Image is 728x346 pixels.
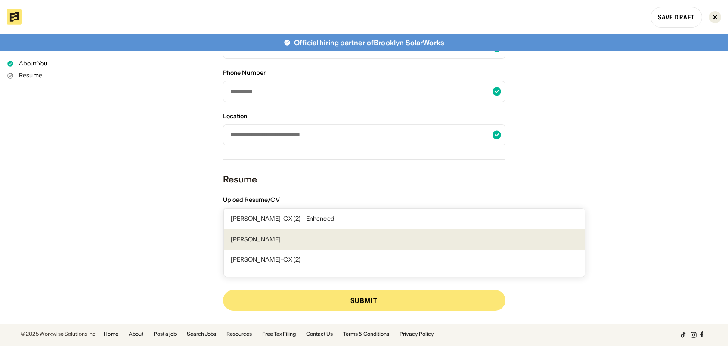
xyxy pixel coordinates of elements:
div: Save Draft [658,14,695,20]
div: Location [223,112,248,121]
a: About [129,331,143,337]
div: resume_rahul_pande_ds [231,276,578,285]
a: Terms & Conditions [343,331,389,337]
a: Privacy Policy [400,331,434,337]
a: Home [104,331,118,337]
div: [PERSON_NAME]-CX (2) - Enhanced [231,215,578,223]
div: © 2025 Workwise Solutions Inc. [21,331,97,337]
div: [PERSON_NAME]-CX (2) [231,256,578,264]
div: Official hiring partner of Brooklyn SolarWorks [294,38,444,47]
div: Phone Number [223,69,266,77]
div: About You [19,59,47,68]
div: Resume [19,71,42,80]
a: Free Tax Filing [262,331,296,337]
div: OR [223,236,505,245]
a: Resources [226,331,252,337]
img: Bandana logo [7,9,22,25]
a: Post a job [154,331,177,337]
div: Submit [350,297,378,304]
div: [PERSON_NAME] [231,235,578,244]
a: Contact Us [306,331,333,337]
div: Resume [223,173,505,185]
div: Upload Resume/CV [223,196,280,204]
a: Search Jobs [187,331,216,337]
